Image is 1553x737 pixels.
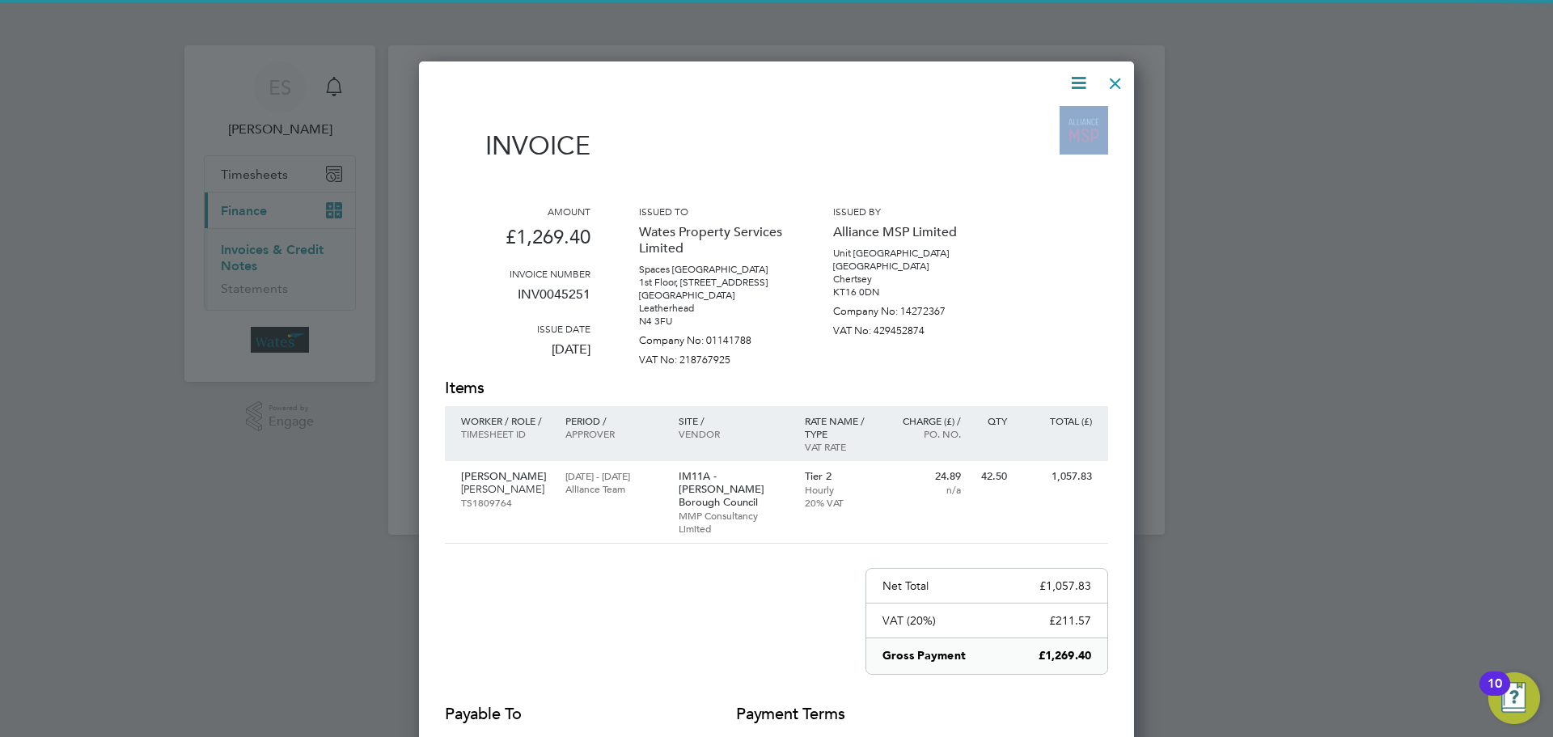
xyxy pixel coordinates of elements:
[833,286,979,299] p: KT16 0DN
[1039,648,1091,664] p: £1,269.40
[445,218,590,267] p: £1,269.40
[461,483,549,496] p: [PERSON_NAME]
[679,427,789,440] p: Vendor
[833,218,979,247] p: Alliance MSP Limited
[461,427,549,440] p: Timesheet ID
[736,703,882,726] h2: Payment terms
[1487,684,1502,705] div: 10
[639,302,785,315] p: Leatherhead
[445,377,1108,400] h2: Items
[639,276,785,289] p: 1st Floor, [STREET_ADDRESS]
[891,414,961,427] p: Charge (£) /
[833,205,979,218] h3: Issued by
[565,482,662,495] p: Alliance Team
[445,130,590,161] h1: Invoice
[891,427,961,440] p: Po. No.
[1023,470,1092,483] p: 1,057.83
[565,427,662,440] p: Approver
[445,322,590,335] h3: Issue date
[679,509,789,535] p: MMP Consultancy Limited
[977,470,1007,483] p: 42.50
[445,335,590,377] p: [DATE]
[639,289,785,302] p: [GEOGRAPHIC_DATA]
[882,648,966,664] p: Gross Payment
[1488,672,1540,724] button: Open Resource Center, 10 new notifications
[639,218,785,263] p: Wates Property Services Limited
[639,315,785,328] p: N4 3FU
[565,469,662,482] p: [DATE] - [DATE]
[461,496,549,509] p: TS1809764
[805,414,875,440] p: Rate name / type
[977,414,1007,427] p: QTY
[445,267,590,280] h3: Invoice number
[805,440,875,453] p: VAT rate
[891,470,961,483] p: 24.89
[1049,613,1091,628] p: £211.57
[461,414,549,427] p: Worker / Role /
[1039,578,1091,593] p: £1,057.83
[445,280,590,322] p: INV0045251
[445,205,590,218] h3: Amount
[833,247,979,260] p: Unit [GEOGRAPHIC_DATA]
[1023,414,1092,427] p: Total (£)
[679,470,789,509] p: IM11A - [PERSON_NAME] Borough Council
[679,414,789,427] p: Site /
[833,299,979,318] p: Company No: 14272367
[639,328,785,347] p: Company No: 01141788
[639,347,785,366] p: VAT No: 218767925
[639,205,785,218] h3: Issued to
[565,414,662,427] p: Period /
[805,496,875,509] p: 20% VAT
[805,470,875,483] p: Tier 2
[833,273,979,286] p: Chertsey
[639,263,785,276] p: Spaces [GEOGRAPHIC_DATA]
[833,318,979,337] p: VAT No: 429452874
[891,483,961,496] p: n/a
[882,613,936,628] p: VAT (20%)
[833,260,979,273] p: [GEOGRAPHIC_DATA]
[445,703,688,726] h2: Payable to
[1060,106,1108,155] img: alliancemsp-logo-remittance.png
[882,578,929,593] p: Net Total
[805,483,875,496] p: Hourly
[461,470,549,483] p: [PERSON_NAME]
